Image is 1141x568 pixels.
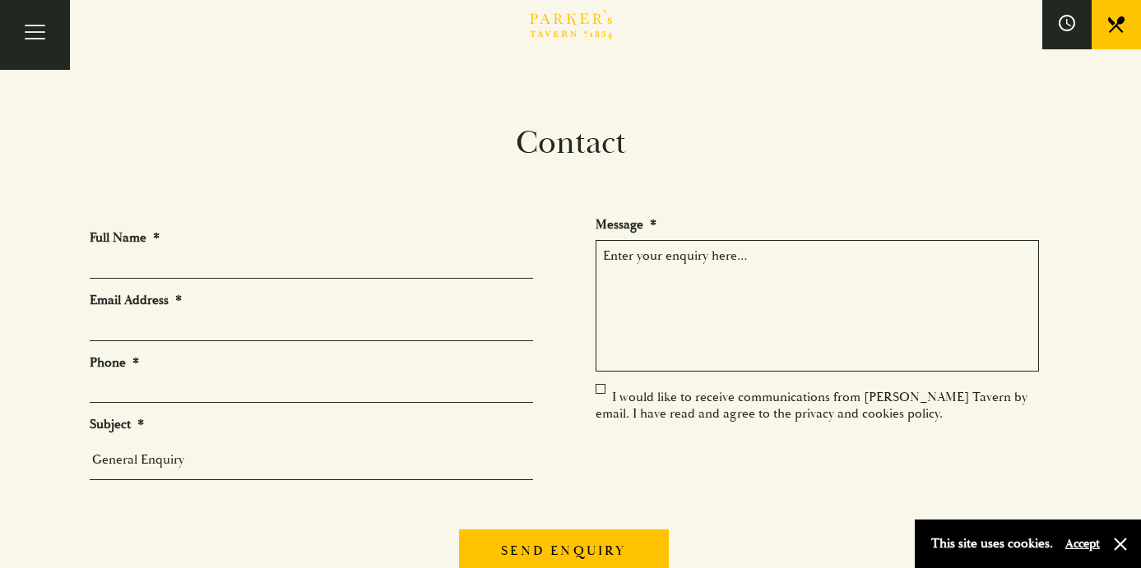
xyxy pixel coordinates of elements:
label: Full Name [90,229,160,247]
label: Message [596,216,656,233]
label: Subject [90,416,144,433]
button: Close and accept [1112,536,1129,552]
p: This site uses cookies. [931,532,1053,556]
label: Phone [90,354,139,372]
button: Accept [1065,536,1100,552]
label: I would like to receive communications from [PERSON_NAME] Tavern by email. I have read and agree ... [596,389,1027,422]
h1: Contact [77,123,1064,163]
label: Email Address [90,292,182,309]
iframe: reCAPTCHA [596,435,846,499]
